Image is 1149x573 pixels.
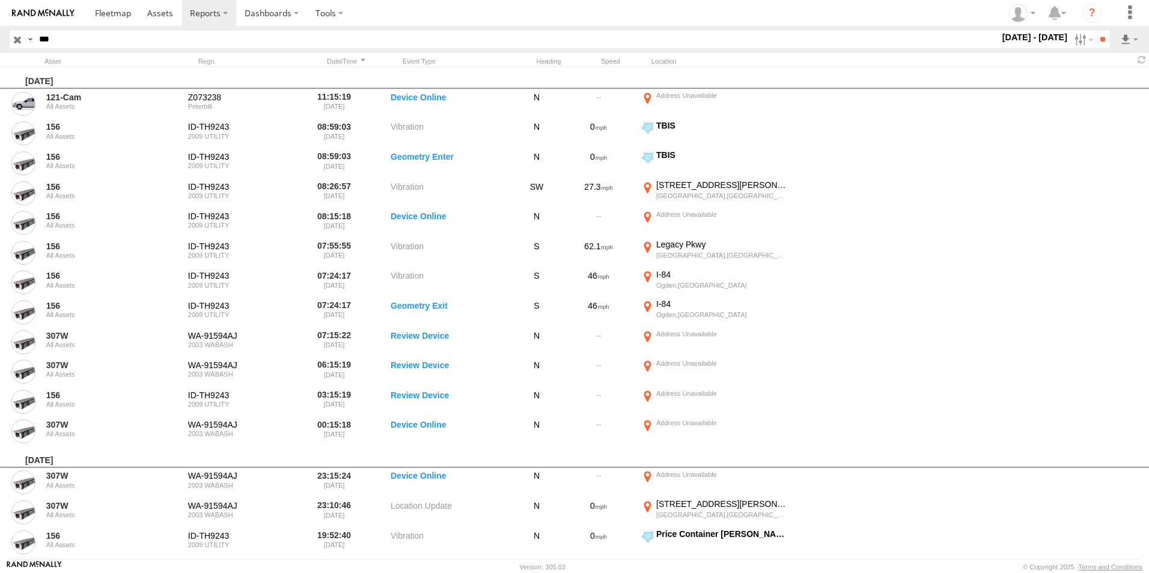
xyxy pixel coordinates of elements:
div: All Assets [46,252,163,259]
div: Peterbilt [188,103,305,110]
label: Vibration [391,180,511,207]
label: Click to View Event Location [639,329,790,356]
label: Geometry Exit [391,299,511,326]
label: [DATE] - [DATE] [1000,31,1070,44]
label: Search Filter Options [1070,31,1096,48]
a: 156 [46,530,163,541]
a: Terms and Conditions [1079,563,1142,571]
div: WA-91594AJ [188,360,305,371]
label: Click to View Event Location [639,269,790,297]
i: ? [1082,4,1102,23]
label: Click to View Event Location [639,299,790,326]
div: ID-TH9243 [188,530,305,541]
div: 46 [562,269,635,297]
div: 2003 WABASH [188,430,305,437]
div: 2003 WABASH [188,341,305,348]
label: Click to View Event Location [639,388,790,416]
div: 0 [562,150,635,177]
div: [STREET_ADDRESS][PERSON_NAME] [656,499,788,509]
div: Legacy Pkwy [656,239,788,250]
div: Price Container [PERSON_NAME] [656,529,788,539]
label: Export results as... [1119,31,1139,48]
div: N [516,90,558,118]
a: Visit our Website [7,561,62,573]
div: 62.1 [562,239,635,267]
div: 2003 WABASH [188,371,305,378]
div: 2003 WABASH [188,482,305,489]
label: Click to View Event Location [639,499,790,526]
div: Keith Washburn [1005,4,1040,22]
div: All Assets [46,311,163,318]
div: WA-91594AJ [188,330,305,341]
a: 121-Cam [46,92,163,103]
label: 07:55:55 [DATE] [311,239,357,267]
label: Review Device [391,358,511,386]
div: N [516,417,558,445]
label: Device Online [391,209,511,237]
div: 0 [562,120,635,148]
label: 23:15:24 [DATE] [311,469,357,497]
div: All Assets [46,482,163,489]
label: 06:15:19 [DATE] [311,358,357,386]
div: ID-TH9243 [188,270,305,281]
div: All Assets [46,222,163,229]
a: 307W [46,330,163,341]
label: Geometry Enter [391,150,511,177]
div: 2009 UTILITY [188,133,305,140]
div: All Assets [46,103,163,110]
label: Click to View Event Location [639,120,790,148]
label: Vibration [391,120,511,148]
a: 156 [46,390,163,401]
label: Click to View Event Location [639,469,790,497]
div: Z073238 [188,92,305,103]
label: 08:26:57 [DATE] [311,180,357,207]
label: Location Update [391,499,511,526]
div: ID-TH9243 [188,151,305,162]
div: WA-91594AJ [188,419,305,430]
div: ID-TH9243 [188,241,305,252]
div: All Assets [46,430,163,437]
div: ID-TH9243 [188,121,305,132]
div: All Assets [46,192,163,199]
div: Ogden,[GEOGRAPHIC_DATA] [656,281,788,290]
div: TBIS [656,150,788,160]
a: 156 [46,300,163,311]
div: TBIS [656,120,788,131]
label: Click to View Event Location [639,529,790,556]
div: [GEOGRAPHIC_DATA],[GEOGRAPHIC_DATA] [656,251,788,259]
label: 11:15:19 [DATE] [311,90,357,118]
label: 08:59:03 [DATE] [311,120,357,148]
div: 2009 UTILITY [188,541,305,548]
label: Device Online [391,417,511,445]
label: 23:10:46 [DATE] [311,499,357,526]
div: 46 [562,299,635,326]
label: 08:59:03 [DATE] [311,150,357,177]
label: Vibration [391,239,511,267]
label: Click to View Event Location [639,180,790,207]
div: SW [516,180,558,207]
a: 156 [46,151,163,162]
img: rand-logo.svg [12,9,75,17]
div: © Copyright 2025 - [1023,563,1142,571]
div: Ogden,[GEOGRAPHIC_DATA] [656,311,788,319]
label: Device Online [391,90,511,118]
div: N [516,529,558,556]
label: Click to View Event Location [639,209,790,237]
div: 2009 UTILITY [188,192,305,199]
label: Review Device [391,329,511,356]
div: ID-TH9243 [188,211,305,222]
label: Click to View Event Location [639,90,790,118]
div: N [516,388,558,416]
div: I-84 [656,269,788,280]
span: Refresh [1135,54,1149,65]
div: N [516,329,558,356]
a: 156 [46,241,163,252]
div: S [516,269,558,297]
div: [GEOGRAPHIC_DATA],[GEOGRAPHIC_DATA] [656,192,788,200]
label: 07:15:22 [DATE] [311,329,357,356]
div: 0 [562,529,635,556]
a: 307W [46,500,163,511]
label: 00:15:18 [DATE] [311,417,357,445]
div: All Assets [46,371,163,378]
div: All Assets [46,133,163,140]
